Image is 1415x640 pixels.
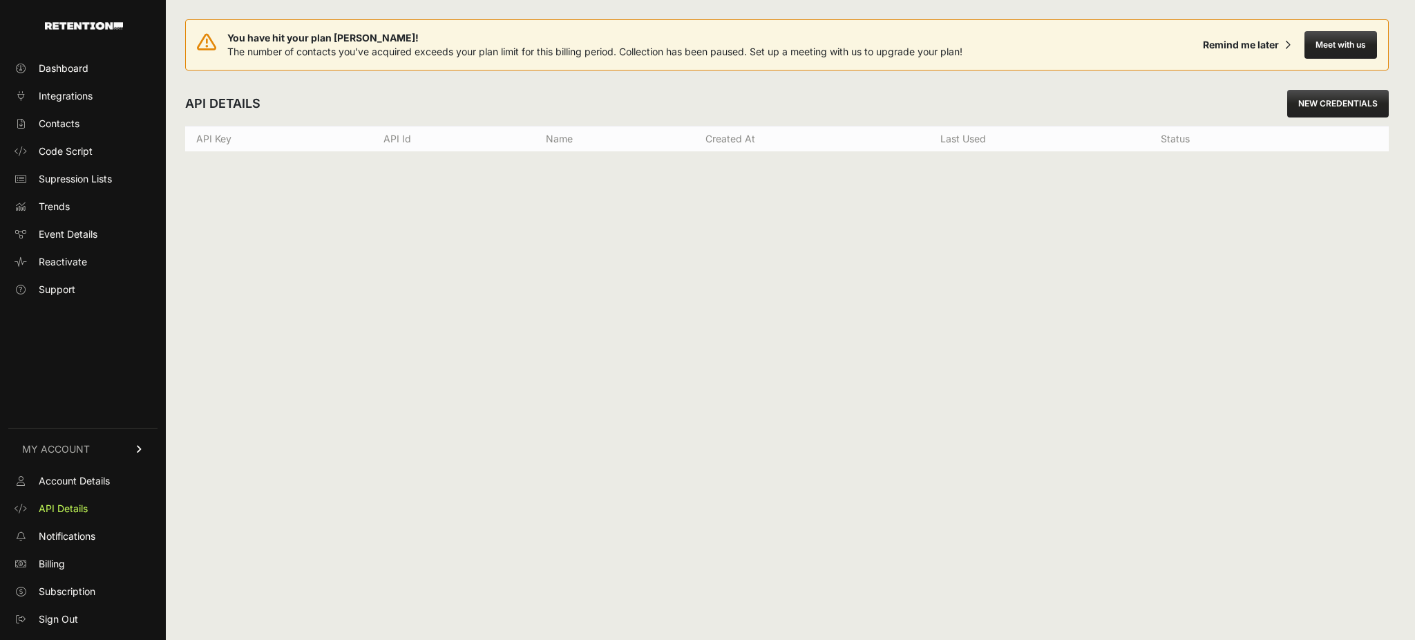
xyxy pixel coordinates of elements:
span: Contacts [39,117,79,131]
th: Created at [694,126,929,152]
span: Reactivate [39,255,87,269]
a: Sign Out [8,608,158,630]
a: Integrations [8,85,158,107]
span: Integrations [39,89,93,103]
a: Reactivate [8,251,158,273]
span: Support [39,283,75,297]
a: Event Details [8,223,158,245]
a: Notifications [8,525,158,547]
span: Sign Out [39,612,78,626]
span: Supression Lists [39,172,112,186]
th: Status [1150,126,1316,152]
span: You have hit your plan [PERSON_NAME]! [227,31,962,45]
a: Code Script [8,140,158,162]
span: Dashboard [39,62,88,75]
a: Trends [8,196,158,218]
a: Subscription [8,581,158,603]
button: Meet with us [1304,31,1377,59]
a: NEW CREDENTIALS [1287,90,1389,117]
a: Support [8,279,158,301]
img: Retention.com [45,22,123,30]
a: Dashboard [8,57,158,79]
span: MY ACCOUNT [22,442,90,456]
th: Name [535,126,695,152]
a: Supression Lists [8,168,158,190]
a: Billing [8,553,158,575]
span: Trends [39,200,70,214]
a: MY ACCOUNT [8,428,158,470]
th: Last used [929,126,1150,152]
span: Billing [39,557,65,571]
a: Account Details [8,470,158,492]
span: The number of contacts you've acquired exceeds your plan limit for this billing period. Collectio... [227,46,962,57]
span: Code Script [39,144,93,158]
h2: API DETAILS [185,94,260,113]
a: Contacts [8,113,158,135]
span: API Details [39,502,88,516]
th: API Key [185,126,372,152]
th: API Id [372,126,535,152]
a: API Details [8,498,158,520]
span: Subscription [39,585,95,599]
span: Account Details [39,474,110,488]
div: Remind me later [1203,38,1279,52]
span: Event Details [39,227,97,241]
button: Remind me later [1197,32,1296,57]
span: Notifications [39,529,95,543]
